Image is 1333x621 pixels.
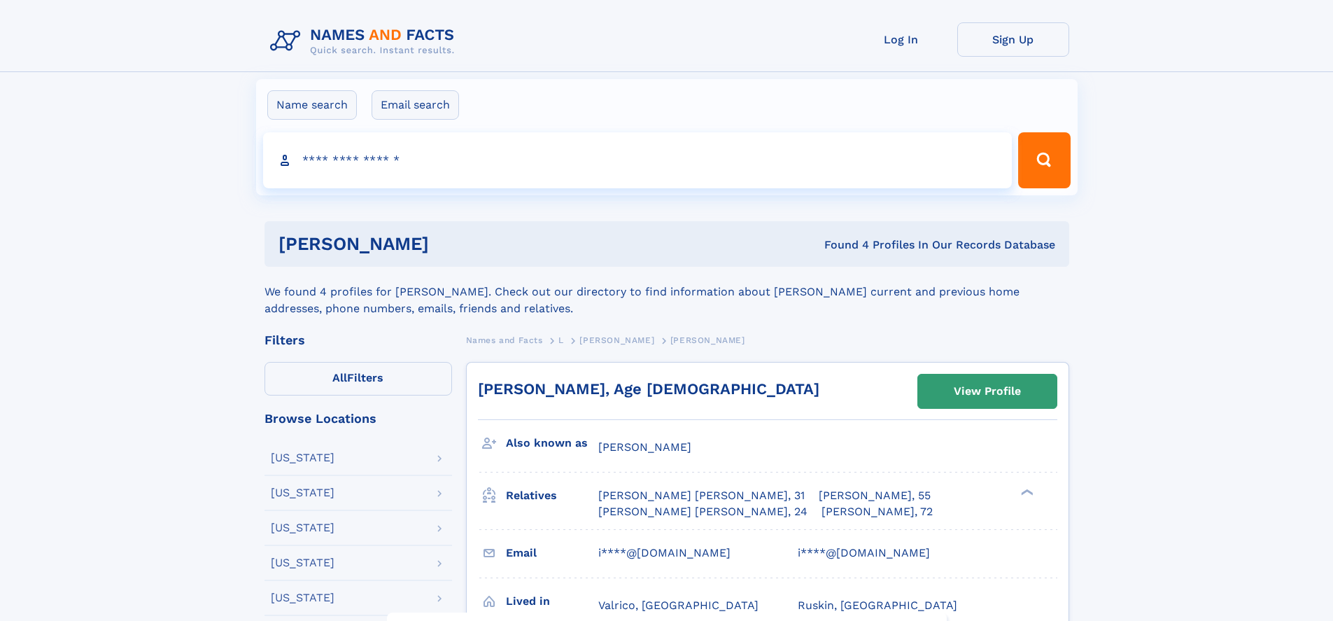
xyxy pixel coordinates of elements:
[478,380,819,398] a: [PERSON_NAME], Age [DEMOGRAPHIC_DATA]
[598,599,759,612] span: Valrico, [GEOGRAPHIC_DATA]
[265,412,452,425] div: Browse Locations
[819,488,931,503] a: [PERSON_NAME], 55
[579,331,654,349] a: [PERSON_NAME]
[506,541,598,565] h3: Email
[271,452,334,463] div: [US_STATE]
[1018,132,1070,188] button: Search Button
[598,488,805,503] a: [PERSON_NAME] [PERSON_NAME], 31
[798,599,957,612] span: Ruskin, [GEOGRAPHIC_DATA]
[1017,488,1034,497] div: ❯
[558,331,564,349] a: L
[271,487,334,498] div: [US_STATE]
[579,335,654,345] span: [PERSON_NAME]
[821,504,933,519] a: [PERSON_NAME], 72
[918,375,1057,408] a: View Profile
[845,22,957,57] a: Log In
[372,90,459,120] label: Email search
[265,334,452,347] div: Filters
[265,267,1069,317] div: We found 4 profiles for [PERSON_NAME]. Check out our directory to find information about [PERSON_...
[506,484,598,508] h3: Relatives
[598,504,807,519] a: [PERSON_NAME] [PERSON_NAME], 24
[265,22,466,60] img: Logo Names and Facts
[506,589,598,613] h3: Lived in
[670,335,745,345] span: [PERSON_NAME]
[466,331,543,349] a: Names and Facts
[265,362,452,396] label: Filters
[506,431,598,455] h3: Also known as
[267,90,357,120] label: Name search
[332,371,347,384] span: All
[263,132,1013,188] input: search input
[598,440,691,454] span: [PERSON_NAME]
[954,375,1021,407] div: View Profile
[626,237,1055,253] div: Found 4 Profiles In Our Records Database
[278,235,627,253] h1: [PERSON_NAME]
[271,557,334,568] div: [US_STATE]
[957,22,1069,57] a: Sign Up
[271,522,334,533] div: [US_STATE]
[271,592,334,603] div: [US_STATE]
[558,335,564,345] span: L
